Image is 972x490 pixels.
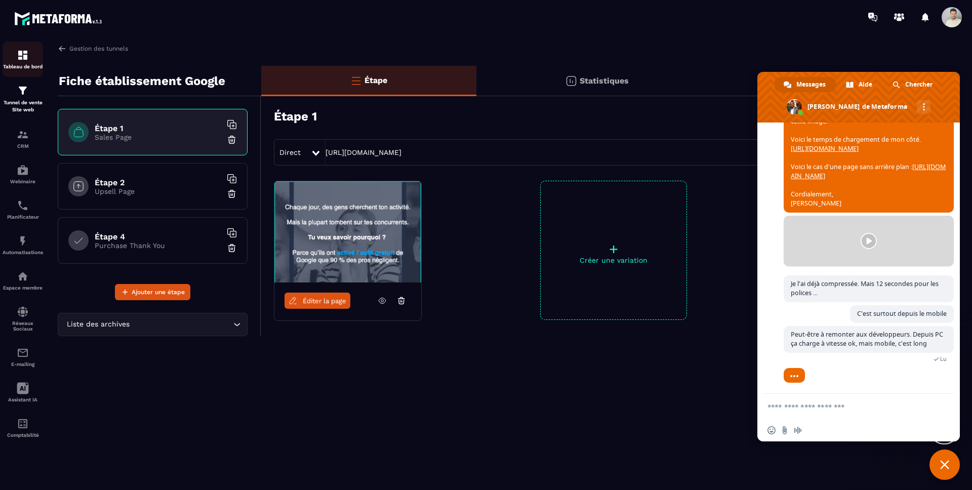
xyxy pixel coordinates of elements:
a: automationsautomationsAutomatisations [3,227,43,263]
img: trash [227,135,237,145]
span: Ajouter une étape [132,287,185,297]
span: Lu [940,355,947,362]
span: Insérer un emoji [767,426,776,434]
p: CRM [3,143,43,149]
h6: Étape 1 [95,124,221,133]
img: formation [17,85,29,97]
img: social-network [17,306,29,318]
img: accountant [17,418,29,430]
span: Liste des archives [64,319,132,330]
p: Sales Page [95,133,221,141]
p: Webinaire [3,179,43,184]
p: Assistant IA [3,397,43,402]
p: Étape [364,75,387,85]
div: Search for option [58,313,248,336]
img: bars-o.4a397970.svg [350,74,362,87]
a: automationsautomationsWebinaire [3,156,43,192]
p: Comptabilité [3,432,43,438]
a: accountantaccountantComptabilité [3,410,43,445]
p: Tunnel de vente Site web [3,99,43,113]
p: E-mailing [3,361,43,367]
input: Search for option [132,319,231,330]
a: emailemailE-mailing [3,339,43,375]
span: Aide [859,77,872,92]
img: formation [17,49,29,61]
a: formationformationTunnel de vente Site web [3,77,43,121]
img: email [17,347,29,359]
p: Purchase Thank You [95,241,221,250]
span: Je l'ai déjà compressée. Mais 12 secondes pour les polices ... [791,279,939,297]
a: Gestion des tunnels [58,44,128,53]
p: Espace membre [3,285,43,291]
p: Upsell Page [95,187,221,195]
img: trash [227,189,237,199]
div: Chercher [883,77,943,92]
span: Messages [796,77,826,92]
a: automationsautomationsEspace membre [3,263,43,298]
h6: Étape 2 [95,178,221,187]
h6: Étape 4 [95,232,221,241]
p: Planificateur [3,214,43,220]
img: arrow [58,44,67,53]
img: trash [227,243,237,253]
a: schedulerschedulerPlanificateur [3,192,43,227]
p: Statistiques [580,76,629,86]
img: automations [17,270,29,282]
a: formationformationTableau de bord [3,42,43,77]
div: Aide [837,77,882,92]
span: Direct [279,148,301,156]
img: stats.20deebd0.svg [565,75,577,87]
a: [URL][DOMAIN_NAME] [791,144,859,153]
p: Automatisations [3,250,43,255]
p: Créer une variation [541,256,686,264]
a: Éditer la page [285,293,350,309]
img: automations [17,235,29,247]
a: formationformationCRM [3,121,43,156]
span: Envoyer un fichier [781,426,789,434]
a: [URL][DOMAIN_NAME] [791,162,946,180]
img: formation [17,129,29,141]
button: Ajouter une étape [115,284,190,300]
a: social-networksocial-networkRéseaux Sociaux [3,298,43,339]
span: Message audio [794,426,802,434]
p: Réseaux Sociaux [3,320,43,332]
img: automations [17,164,29,176]
img: image [274,181,421,282]
span: Éditer la page [303,297,346,305]
h3: Étape 1 [274,109,317,124]
p: + [541,242,686,256]
span: Peut-être à remonter aux développeurs. Depuis PC ça charge à vitesse ok, mais mobile, c'est long [791,330,943,348]
img: scheduler [17,199,29,212]
p: Tableau de bord [3,64,43,69]
a: [URL][DOMAIN_NAME] [326,148,401,156]
img: logo [14,9,105,28]
span: C'est surtout depuis le mobile [857,309,947,318]
span: Chercher [905,77,933,92]
div: Messages [775,77,836,92]
textarea: Entrez votre message... [767,402,927,412]
p: Fiche établissement Google [59,71,225,91]
a: Assistant IA [3,375,43,410]
div: Autres canaux [917,100,930,114]
div: Fermer le chat [929,450,960,480]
